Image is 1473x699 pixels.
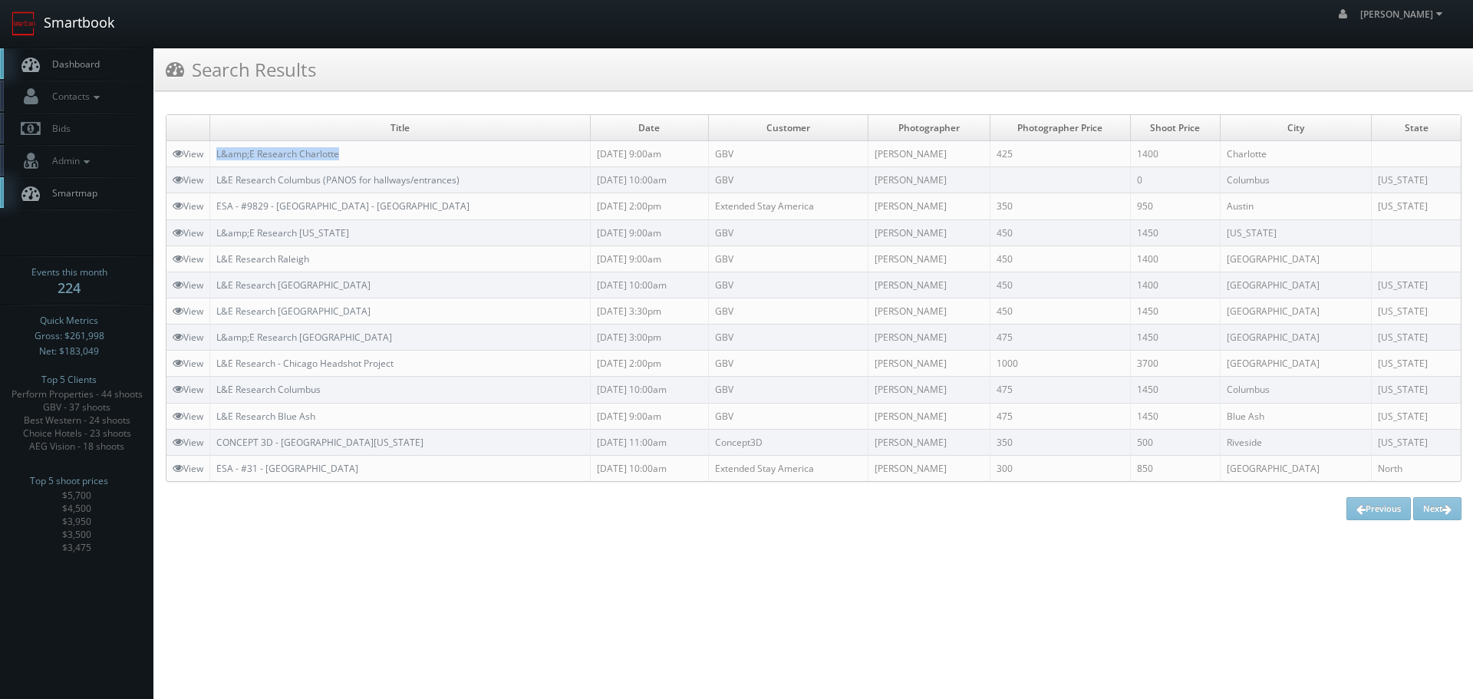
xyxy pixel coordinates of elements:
td: [DATE] 9:00am [590,246,708,272]
span: Top 5 Clients [41,372,97,387]
td: [US_STATE] [1372,272,1461,298]
span: Contacts [44,90,104,103]
td: 0 [1130,167,1220,193]
td: City [1220,115,1371,141]
td: [US_STATE] [1220,219,1371,246]
td: 1000 [990,351,1130,377]
td: [DATE] 10:00am [590,272,708,298]
a: View [173,383,203,396]
td: 1450 [1130,219,1220,246]
td: [US_STATE] [1372,403,1461,429]
td: Columbus [1220,377,1371,403]
td: Extended Stay America [708,455,868,481]
td: GBV [708,219,868,246]
td: [GEOGRAPHIC_DATA] [1220,351,1371,377]
a: View [173,252,203,265]
td: GBV [708,351,868,377]
a: View [173,410,203,423]
a: ESA - #9829 - [GEOGRAPHIC_DATA] - [GEOGRAPHIC_DATA] [216,199,470,213]
span: Bids [44,122,71,135]
td: Title [210,115,591,141]
h3: Search Results [166,56,316,83]
td: GBV [708,167,868,193]
td: [GEOGRAPHIC_DATA] [1220,455,1371,481]
a: L&amp;E Research [GEOGRAPHIC_DATA] [216,331,392,344]
a: View [173,147,203,160]
td: GBV [708,246,868,272]
a: L&amp;E Research [US_STATE] [216,226,349,239]
a: L&E Research [GEOGRAPHIC_DATA] [216,305,371,318]
td: GBV [708,272,868,298]
td: GBV [708,298,868,324]
td: 3700 [1130,351,1220,377]
td: [GEOGRAPHIC_DATA] [1220,298,1371,324]
a: View [173,436,203,449]
td: [DATE] 9:00am [590,219,708,246]
td: Shoot Price [1130,115,1220,141]
td: [PERSON_NAME] [868,141,990,167]
td: [GEOGRAPHIC_DATA] [1220,246,1371,272]
a: View [173,305,203,318]
td: [PERSON_NAME] [868,429,990,455]
span: [PERSON_NAME] [1360,8,1447,21]
td: 475 [990,377,1130,403]
td: 1400 [1130,246,1220,272]
span: Smartmap [44,186,97,199]
span: Net: $183,049 [39,344,99,359]
a: L&E Research Blue Ash [216,410,315,423]
td: [US_STATE] [1372,325,1461,351]
td: [DATE] 3:00pm [590,325,708,351]
td: Photographer Price [990,115,1130,141]
td: Photographer [868,115,990,141]
td: GBV [708,325,868,351]
td: [US_STATE] [1372,167,1461,193]
td: Extended Stay America [708,193,868,219]
a: View [173,279,203,292]
span: Gross: $261,998 [35,328,104,344]
td: Austin [1220,193,1371,219]
td: 300 [990,455,1130,481]
td: [US_STATE] [1372,377,1461,403]
a: CONCEPT 3D - [GEOGRAPHIC_DATA][US_STATE] [216,436,423,449]
td: [PERSON_NAME] [868,219,990,246]
span: Admin [44,154,94,167]
td: [DATE] 9:00am [590,403,708,429]
td: [GEOGRAPHIC_DATA] [1220,325,1371,351]
td: [PERSON_NAME] [868,325,990,351]
td: [PERSON_NAME] [868,377,990,403]
td: GBV [708,403,868,429]
td: 450 [990,246,1130,272]
td: North [1372,455,1461,481]
td: 500 [1130,429,1220,455]
img: smartbook-logo.png [12,12,36,36]
td: [PERSON_NAME] [868,351,990,377]
a: L&E Research Raleigh [216,252,309,265]
td: [DATE] 10:00am [590,377,708,403]
a: L&amp;E Research Charlotte [216,147,339,160]
a: View [173,357,203,370]
span: Dashboard [44,58,100,71]
td: 450 [990,272,1130,298]
td: 450 [990,298,1130,324]
td: Riveside [1220,429,1371,455]
td: [PERSON_NAME] [868,455,990,481]
td: 350 [990,193,1130,219]
td: Concept3D [708,429,868,455]
strong: 224 [58,279,81,297]
td: [DATE] 2:00pm [590,351,708,377]
td: Blue Ash [1220,403,1371,429]
a: L&E Research Columbus [216,383,321,396]
span: Events this month [31,265,107,280]
td: 1400 [1130,141,1220,167]
td: [DATE] 10:00am [590,167,708,193]
td: [DATE] 2:00pm [590,193,708,219]
td: [PERSON_NAME] [868,167,990,193]
td: [DATE] 10:00am [590,455,708,481]
td: [GEOGRAPHIC_DATA] [1220,272,1371,298]
td: GBV [708,377,868,403]
td: 475 [990,403,1130,429]
td: 1450 [1130,377,1220,403]
a: View [173,331,203,344]
a: View [173,462,203,475]
a: View [173,173,203,186]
